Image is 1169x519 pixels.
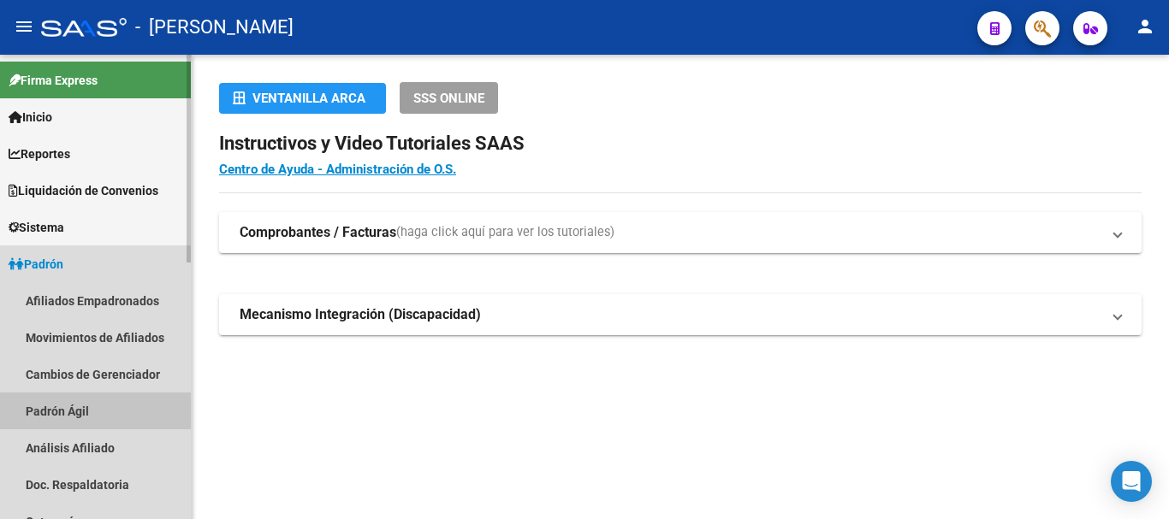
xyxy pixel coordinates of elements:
span: Inicio [9,108,52,127]
button: SSS ONLINE [400,82,498,114]
span: SSS ONLINE [413,91,484,106]
div: Open Intercom Messenger [1111,461,1152,502]
mat-icon: person [1135,16,1155,37]
mat-expansion-panel-header: Comprobantes / Facturas(haga click aquí para ver los tutoriales) [219,212,1142,253]
span: - [PERSON_NAME] [135,9,294,46]
span: Padrón [9,255,63,274]
div: Ventanilla ARCA [233,83,372,114]
span: Firma Express [9,71,98,90]
strong: Mecanismo Integración (Discapacidad) [240,305,481,324]
mat-icon: menu [14,16,34,37]
mat-expansion-panel-header: Mecanismo Integración (Discapacidad) [219,294,1142,335]
a: Centro de Ayuda - Administración de O.S. [219,162,456,177]
span: Liquidación de Convenios [9,181,158,200]
strong: Comprobantes / Facturas [240,223,396,242]
span: Reportes [9,144,70,163]
h2: Instructivos y Video Tutoriales SAAS [219,127,1142,160]
span: Sistema [9,218,64,237]
button: Ventanilla ARCA [219,83,386,114]
span: (haga click aquí para ver los tutoriales) [396,223,614,242]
